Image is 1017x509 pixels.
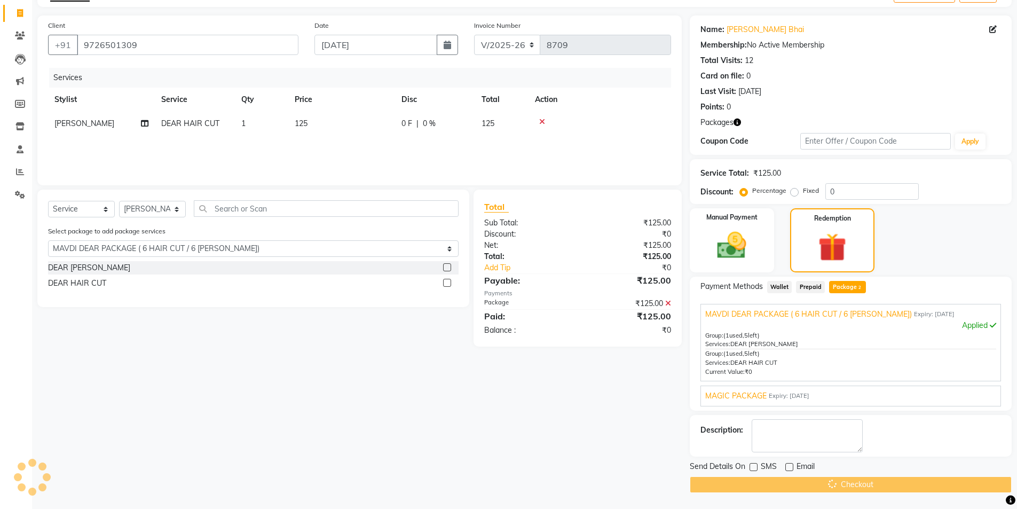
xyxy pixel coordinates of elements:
th: Stylist [48,88,155,112]
span: 5 [744,350,748,357]
div: Total: [476,251,578,262]
span: ₹0 [745,368,752,375]
span: DEAR HAIR CUT [161,119,219,128]
div: Paid: [476,310,578,323]
span: 125 [295,119,308,128]
div: Discount: [476,229,578,240]
div: DEAR HAIR CUT [48,278,106,289]
div: Service Total: [700,168,749,179]
th: Disc [395,88,475,112]
span: 1 [241,119,246,128]
label: Client [48,21,65,30]
div: Points: [700,101,724,113]
th: Qty [235,88,288,112]
span: Email [797,461,815,474]
span: Group: [705,350,723,357]
div: Card on file: [700,71,744,82]
div: Coupon Code [700,136,801,147]
div: DEAR [PERSON_NAME] [48,262,130,273]
div: ₹125.00 [578,298,679,309]
input: Enter Offer / Coupon Code [800,133,951,150]
span: 5 [744,332,748,339]
span: DEAR [PERSON_NAME] [730,340,798,348]
th: Service [155,88,235,112]
div: Net: [476,240,578,251]
span: Package [829,281,866,293]
span: 0 % [423,118,436,129]
span: Expiry: [DATE] [769,391,809,401]
label: Invoice Number [474,21,521,30]
div: ₹125.00 [578,274,679,287]
span: Services: [705,359,730,366]
div: 0 [746,71,751,82]
span: Prepaid [796,281,825,293]
label: Date [314,21,329,30]
div: No Active Membership [700,40,1001,51]
label: Manual Payment [706,213,758,222]
div: Description: [700,425,743,436]
th: Price [288,88,395,112]
div: ₹125.00 [578,310,679,323]
div: Total Visits: [700,55,743,66]
div: Services [49,68,679,88]
div: 0 [727,101,731,113]
div: ₹125.00 [578,251,679,262]
span: DEAR HAIR CUT [730,359,777,366]
div: ₹0 [578,325,679,336]
div: ₹125.00 [753,168,781,179]
label: Fixed [803,186,819,195]
button: +91 [48,35,78,55]
img: _gift.svg [809,230,855,265]
div: Payable: [476,274,578,287]
div: 12 [745,55,753,66]
span: Expiry: [DATE] [914,310,955,319]
span: Total [484,201,509,213]
span: MAGIC PACKAGE [705,390,767,402]
span: (1 [723,332,729,339]
span: Current Value: [705,368,745,375]
span: Send Details On [690,461,745,474]
div: Membership: [700,40,747,51]
label: Redemption [814,214,851,223]
div: Package [476,298,578,309]
span: used, left) [723,332,760,339]
span: 0 F [401,118,412,129]
span: 2 [857,285,863,291]
span: (1 [723,350,729,357]
button: Apply [955,134,986,150]
span: 125 [482,119,494,128]
th: Action [529,88,671,112]
div: Name: [700,24,724,35]
img: _cash.svg [708,229,755,262]
span: Packages [700,117,734,128]
span: Payment Methods [700,281,763,292]
div: ₹125.00 [578,217,679,229]
div: ₹0 [578,229,679,240]
a: Add Tip [476,262,594,273]
input: Search by Name/Mobile/Email/Code [77,35,298,55]
a: [PERSON_NAME] Bhai [727,24,804,35]
label: Percentage [752,186,786,195]
div: ₹125.00 [578,240,679,251]
span: Services: [705,340,730,348]
input: Search or Scan [194,200,459,217]
span: used, left) [723,350,760,357]
span: MAVDI DEAR PACKAGE ( 6 HAIR CUT / 6 [PERSON_NAME]) [705,309,912,320]
span: SMS [761,461,777,474]
span: | [416,118,419,129]
div: Payments [484,289,671,298]
span: Group: [705,332,723,339]
div: Discount: [700,186,734,198]
span: Wallet [767,281,792,293]
th: Total [475,88,529,112]
div: Balance : [476,325,578,336]
div: Last Visit: [700,86,736,97]
div: ₹0 [595,262,679,273]
div: Applied [705,320,996,331]
div: Sub Total: [476,217,578,229]
div: [DATE] [738,86,761,97]
span: [PERSON_NAME] [54,119,114,128]
label: Select package to add package services [48,226,165,236]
